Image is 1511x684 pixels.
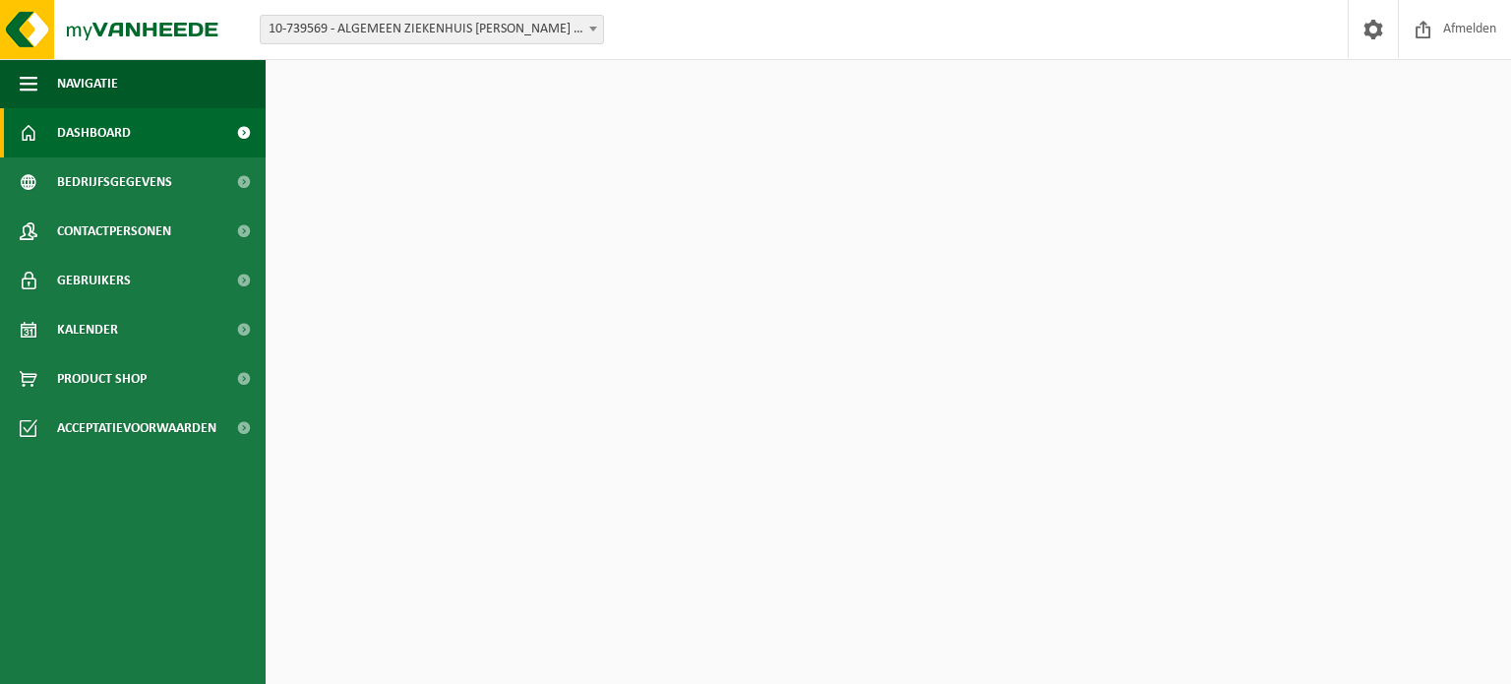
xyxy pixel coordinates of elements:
span: Acceptatievoorwaarden [57,404,216,453]
span: Gebruikers [57,256,131,305]
span: Bedrijfsgegevens [57,157,172,207]
span: 10-739569 - ALGEMEEN ZIEKENHUIS JAN PALFIJN GENT AV - GENT [261,16,603,43]
span: Product Shop [57,354,147,404]
span: 10-739569 - ALGEMEEN ZIEKENHUIS JAN PALFIJN GENT AV - GENT [260,15,604,44]
span: Dashboard [57,108,131,157]
span: Navigatie [57,59,118,108]
span: Kalender [57,305,118,354]
span: Contactpersonen [57,207,171,256]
